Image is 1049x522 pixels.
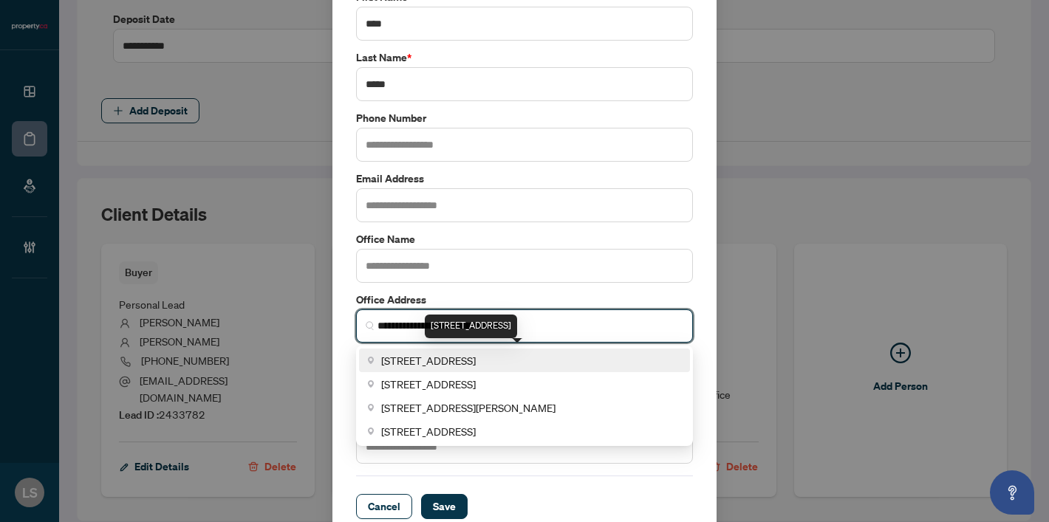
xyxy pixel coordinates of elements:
[381,352,476,368] span: [STREET_ADDRESS]
[381,399,556,416] span: [STREET_ADDRESS][PERSON_NAME]
[433,495,456,518] span: Save
[356,231,693,247] label: Office Name
[356,292,693,308] label: Office Address
[368,495,400,518] span: Cancel
[356,171,693,187] label: Email Address
[356,110,693,126] label: Phone Number
[356,494,412,519] button: Cancel
[366,321,375,330] img: search_icon
[356,49,693,66] label: Last Name
[381,376,476,392] span: [STREET_ADDRESS]
[381,423,476,439] span: [STREET_ADDRESS]
[990,470,1034,515] button: Open asap
[421,494,468,519] button: Save
[425,315,517,338] div: [STREET_ADDRESS]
